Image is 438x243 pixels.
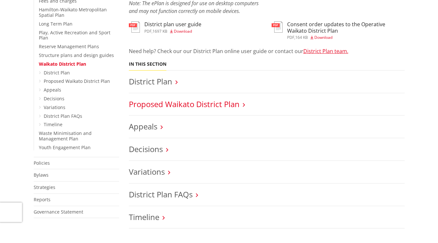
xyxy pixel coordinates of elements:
span: pdf [144,28,152,34]
a: Reserve Management Plans [39,43,99,50]
a: District plan user guide pdf,1697 KB Download [129,21,201,33]
a: District Plan [44,70,70,76]
span: 1697 KB [152,28,167,34]
a: Timeline [129,212,159,222]
a: Appeals [129,121,157,132]
a: District Plan team. [303,48,348,55]
div: , [287,36,405,39]
a: Timeline [44,121,62,127]
a: Play, Active Recreation and Sport Plan [39,29,110,41]
a: Waikato District Plan [39,61,86,67]
a: Waste Minimisation and Management Plan [39,130,92,142]
span: Download [314,35,332,40]
a: Consent order updates to the Operative Waikato District Plan pdf,164 KB Download [272,21,405,39]
a: Policies [34,160,50,166]
span: Download [174,28,192,34]
img: document-pdf.svg [272,21,283,33]
a: Reports [34,196,51,203]
iframe: Messenger Launcher [408,216,432,239]
a: Structure plans and design guides [39,52,114,58]
a: Bylaws [34,172,49,178]
h3: District plan user guide [144,21,201,28]
a: Variations [44,104,65,110]
a: Governance Statement [34,209,83,215]
a: Decisions [129,144,163,154]
a: Hamilton-Waikato Metropolitan Spatial Plan [39,6,107,18]
a: Appeals [44,87,61,93]
div: , [144,29,201,33]
h3: Consent order updates to the Operative Waikato District Plan [287,21,405,34]
a: Strategies [34,184,55,190]
span: 164 KB [295,35,308,40]
img: document-pdf.svg [129,21,140,33]
p: Need help? Check our our District Plan online user guide or contact our [129,47,405,55]
a: Proposed Waikato District Plan [129,99,240,109]
span: pdf [287,35,294,40]
a: Long Term Plan [39,21,73,27]
a: District Plan FAQs [129,189,193,200]
a: Proposed Waikato District Plan [44,78,110,84]
a: District Plan [129,76,172,87]
a: Decisions [44,95,64,102]
a: Youth Engagement Plan [39,144,91,150]
h5: In this section [129,61,166,67]
a: District Plan FAQs [44,113,82,119]
a: Variations [129,166,165,177]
